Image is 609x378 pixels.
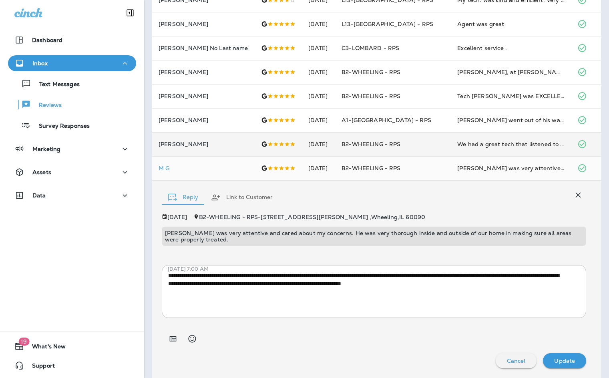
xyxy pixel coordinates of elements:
button: Cancel [496,353,537,368]
button: Reply [162,183,205,212]
p: [PERSON_NAME] [159,141,248,147]
div: Tech Marvin was EXCELLENT in coming to provide emergency service. He was professional, explained ... [457,92,565,100]
p: [PERSON_NAME] was very attentive and cared about my concerns. He was very thorough inside and out... [165,230,583,243]
div: Marvin was very attentive and cared about my concerns. He was very thorough inside and outside of... [457,164,565,172]
p: [PERSON_NAME] No Last name [159,45,248,51]
div: Agent was great [457,20,565,28]
span: What's New [24,343,66,353]
p: Data [32,192,46,199]
button: 19What's New [8,338,136,354]
p: Reviews [31,102,62,109]
p: Update [554,358,575,364]
span: 19 [18,338,29,346]
button: Support [8,358,136,374]
button: Survey Responses [8,117,136,134]
button: Data [8,187,136,203]
td: [DATE] [302,36,336,60]
p: [PERSON_NAME] [159,93,248,99]
span: A1-[GEOGRAPHIC_DATA] - RPS [342,117,431,124]
button: Link to Customer [205,183,279,212]
span: B2-WHEELING - RPS [342,165,400,172]
span: C3-LOMBARD - RPS [342,44,399,52]
button: Add in a premade template [165,331,181,347]
p: Text Messages [31,81,80,88]
td: [DATE] [302,12,336,36]
button: Select an emoji [184,331,200,347]
td: [DATE] [302,60,336,84]
div: Albert, at Rose Pest Control, has been treating my lawn, garden, and home perimeter for several y... [457,68,565,76]
p: [PERSON_NAME] [159,69,248,75]
button: Update [543,353,586,368]
button: Collapse Sidebar [119,5,141,21]
p: [DATE] 7:00 AM [168,266,592,272]
td: [DATE] [302,132,336,156]
p: Dashboard [32,37,62,43]
p: Assets [32,169,51,175]
span: B2-WHEELING - RPS - [STREET_ADDRESS][PERSON_NAME] , Wheeling , IL 60090 [199,213,425,221]
p: [PERSON_NAME] [159,21,248,27]
span: Support [24,362,55,372]
span: B2-WHEELING - RPS [342,141,400,148]
span: L13-[GEOGRAPHIC_DATA] - RPS [342,20,433,28]
span: B2-WHEELING - RPS [342,92,400,100]
td: [DATE] [302,156,336,180]
p: M G [159,165,248,171]
button: Text Messages [8,75,136,92]
span: B2-WHEELING - RPS [342,68,400,76]
p: Cancel [507,358,526,364]
td: [DATE] [302,84,336,108]
button: Reviews [8,96,136,113]
button: Inbox [8,55,136,71]
div: We had a great tech that listened to us and handled everything as expected [457,140,565,148]
button: Marketing [8,141,136,157]
p: Survey Responses [31,123,90,130]
div: Rob went out of his way to work me into the schedule and spray my apartment; he was kind, knowled... [457,116,565,124]
p: [PERSON_NAME] [159,117,248,123]
p: Marketing [32,146,60,152]
button: Dashboard [8,32,136,48]
div: Excellent service . [457,44,565,52]
td: [DATE] [302,108,336,132]
button: Assets [8,164,136,180]
div: Click to view Customer Drawer [159,165,248,171]
p: Inbox [32,60,48,66]
p: [DATE] [167,214,187,220]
